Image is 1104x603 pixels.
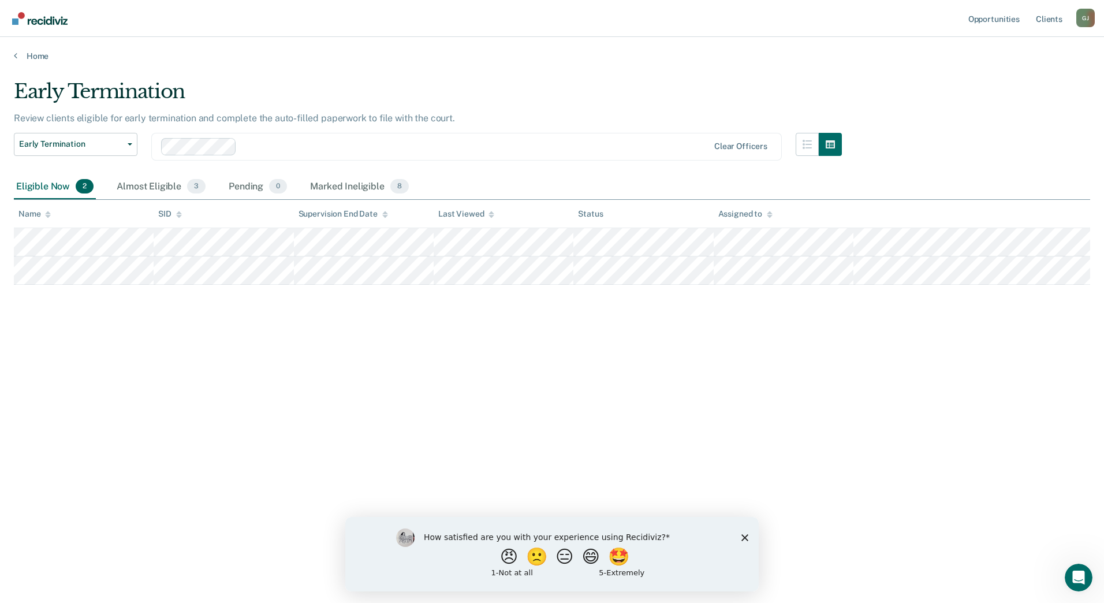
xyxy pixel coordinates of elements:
[14,174,96,200] div: Eligible Now2
[12,12,68,25] img: Recidiviz
[226,174,289,200] div: Pending0
[14,51,1090,61] a: Home
[158,209,182,219] div: SID
[14,80,842,113] div: Early Termination
[308,174,411,200] div: Marked Ineligible8
[299,209,388,219] div: Supervision End Date
[14,113,455,124] p: Review clients eligible for early termination and complete the auto-filled paperwork to file with...
[578,209,603,219] div: Status
[18,209,51,219] div: Name
[1076,9,1095,27] button: Profile dropdown button
[1065,564,1092,591] iframe: Intercom live chat
[1076,9,1095,27] div: G J
[187,179,206,194] span: 3
[718,209,773,219] div: Assigned to
[390,179,409,194] span: 8
[76,179,94,194] span: 2
[714,142,767,151] div: Clear officers
[114,174,208,200] div: Almost Eligible3
[269,179,287,194] span: 0
[345,517,759,591] iframe: Survey by Kim from Recidiviz
[19,139,123,149] span: Early Termination
[438,209,494,219] div: Last Viewed
[14,133,137,156] button: Early Termination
